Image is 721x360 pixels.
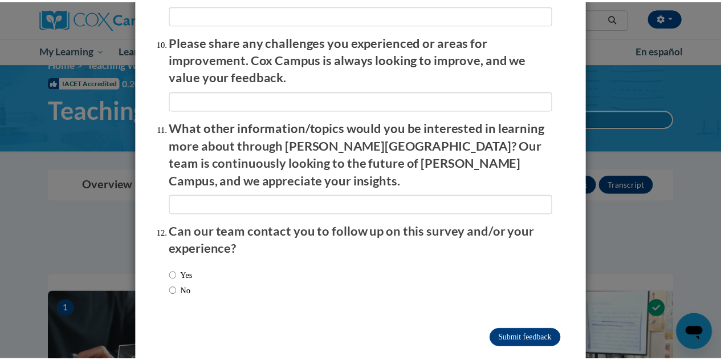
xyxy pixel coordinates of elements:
[171,119,559,189] p: What other information/topics would you be interested in learning more about through [PERSON_NAME...
[171,270,194,282] label: Yes
[495,330,567,348] input: Submit feedback
[171,285,178,298] input: No
[171,270,178,282] input: Yes
[171,285,193,298] label: No
[171,33,559,86] p: Please share any challenges you experienced or areas for improvement. Cox Campus is always lookin...
[171,223,559,258] p: Can our team contact you to follow up on this survey and/or your experience?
